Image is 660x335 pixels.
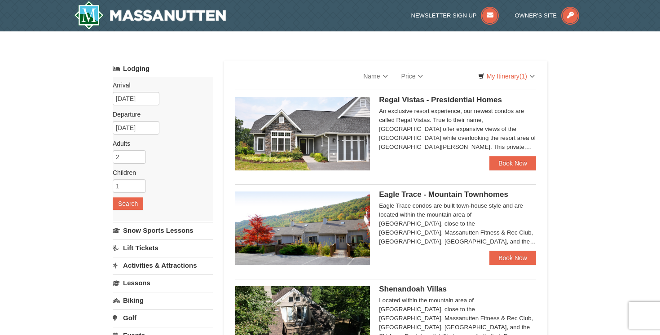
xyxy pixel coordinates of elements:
[113,274,213,291] a: Lessons
[113,61,213,77] a: Lodging
[379,190,508,199] span: Eagle Trace - Mountain Townhomes
[235,97,370,170] img: 19218991-1-902409a9.jpg
[235,191,370,265] img: 19218983-1-9b289e55.jpg
[472,70,541,83] a: My Itinerary(1)
[395,67,430,85] a: Price
[519,73,527,80] span: (1)
[113,139,206,148] label: Adults
[113,81,206,90] label: Arrival
[515,12,580,19] a: Owner's Site
[515,12,557,19] span: Owner's Site
[74,1,226,30] img: Massanutten Resort Logo
[113,292,213,309] a: Biking
[379,96,502,104] span: Regal Vistas - Presidential Homes
[113,309,213,326] a: Golf
[113,239,213,256] a: Lift Tickets
[113,168,206,177] label: Children
[113,257,213,274] a: Activities & Attractions
[113,110,206,119] label: Departure
[356,67,394,85] a: Name
[379,107,536,152] div: An exclusive resort experience, our newest condos are called Regal Vistas. True to their name, [G...
[74,1,226,30] a: Massanutten Resort
[411,12,477,19] span: Newsletter Sign Up
[489,251,536,265] a: Book Now
[411,12,499,19] a: Newsletter Sign Up
[113,222,213,239] a: Snow Sports Lessons
[379,285,447,293] span: Shenandoah Villas
[113,197,143,210] button: Search
[489,156,536,170] a: Book Now
[379,201,536,246] div: Eagle Trace condos are built town-house style and are located within the mountain area of [GEOGRA...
